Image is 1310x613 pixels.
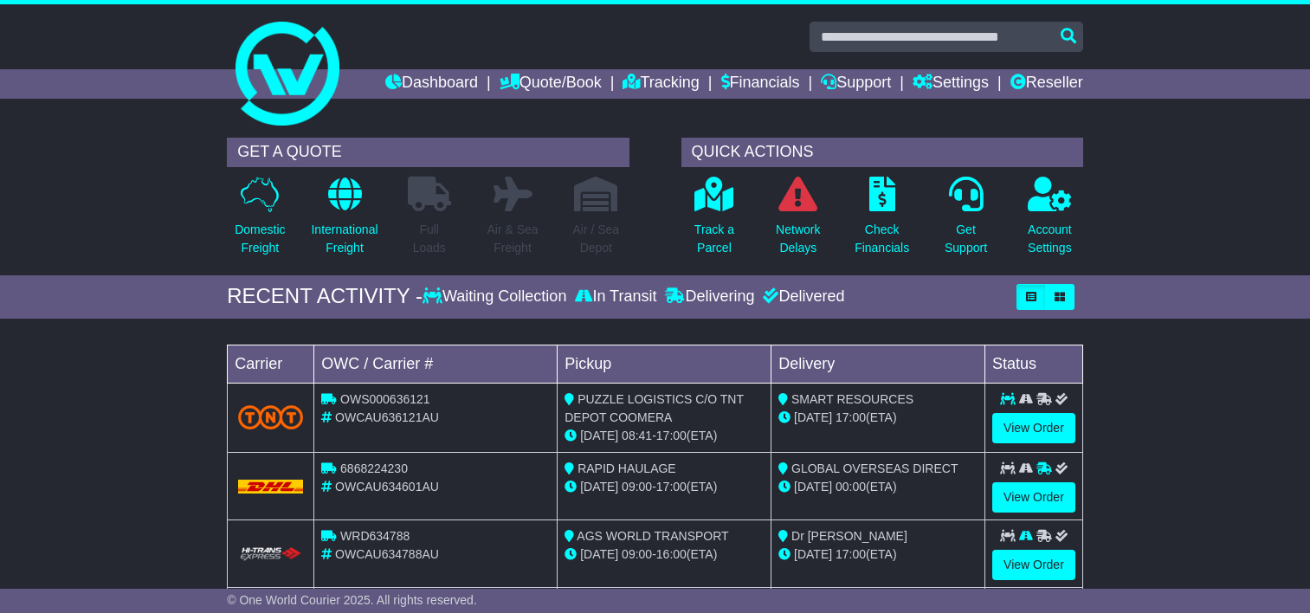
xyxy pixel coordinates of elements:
div: In Transit [571,287,661,306]
span: OWCAU636121AU [335,410,439,424]
span: [DATE] [794,547,832,561]
td: Status [985,345,1083,383]
div: Delivered [758,287,844,306]
span: 00:00 [836,480,866,494]
div: - (ETA) [565,545,764,564]
span: 17:00 [836,547,866,561]
a: CheckFinancials [854,176,910,267]
td: Delivery [771,345,985,383]
a: Quote/Book [500,69,602,99]
a: Dashboard [385,69,478,99]
span: 08:41 [622,429,652,442]
a: InternationalFreight [310,176,378,267]
div: Waiting Collection [423,287,571,306]
a: View Order [992,413,1075,443]
span: 09:00 [622,480,652,494]
a: Support [821,69,891,99]
span: SMART RESOURCES [791,392,913,406]
span: RAPID HAULAGE [578,461,676,475]
a: GetSupport [944,176,988,267]
p: Network Delays [776,221,820,257]
a: DomesticFreight [234,176,286,267]
div: RECENT ACTIVITY - [227,284,423,309]
p: Check Financials [855,221,909,257]
a: AccountSettings [1027,176,1073,267]
a: View Order [992,482,1075,513]
a: NetworkDelays [775,176,821,267]
a: Reseller [1010,69,1083,99]
span: [DATE] [794,480,832,494]
span: WRD634788 [340,529,410,543]
span: OWCAU634788AU [335,547,439,561]
div: (ETA) [778,409,978,427]
span: [DATE] [580,429,618,442]
span: 16:00 [656,547,687,561]
p: International Freight [311,221,378,257]
a: Settings [913,69,989,99]
span: PUZZLE LOGISTICS C/O TNT DEPOT COOMERA [565,392,744,424]
div: (ETA) [778,478,978,496]
span: GLOBAL OVERSEAS DIRECT [791,461,958,475]
p: Air & Sea Freight [487,221,538,257]
span: [DATE] [794,410,832,424]
p: Account Settings [1028,221,1072,257]
img: TNT_Domestic.png [238,405,303,429]
a: Tracking [623,69,699,99]
span: AGS WORLD TRANSPORT [577,529,728,543]
div: (ETA) [778,545,978,564]
span: © One World Courier 2025. All rights reserved. [227,593,477,607]
a: View Order [992,550,1075,580]
img: HiTrans.png [238,546,303,563]
p: Track a Parcel [694,221,734,257]
td: OWC / Carrier # [314,345,558,383]
div: GET A QUOTE [227,138,629,167]
span: Dr [PERSON_NAME] [791,529,907,543]
p: Full Loads [408,221,451,257]
span: 17:00 [656,429,687,442]
a: Financials [721,69,800,99]
div: QUICK ACTIONS [681,138,1083,167]
a: Track aParcel [694,176,735,267]
span: [DATE] [580,547,618,561]
span: 09:00 [622,547,652,561]
span: OWCAU634601AU [335,480,439,494]
span: [DATE] [580,480,618,494]
p: Domestic Freight [235,221,285,257]
div: - (ETA) [565,478,764,496]
span: OWS000636121 [340,392,430,406]
span: 17:00 [656,480,687,494]
div: - (ETA) [565,427,764,445]
span: 6868224230 [340,461,408,475]
img: DHL.png [238,480,303,494]
td: Pickup [558,345,771,383]
div: Delivering [661,287,758,306]
p: Get Support [945,221,987,257]
span: 17:00 [836,410,866,424]
td: Carrier [228,345,314,383]
p: Air / Sea Depot [572,221,619,257]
